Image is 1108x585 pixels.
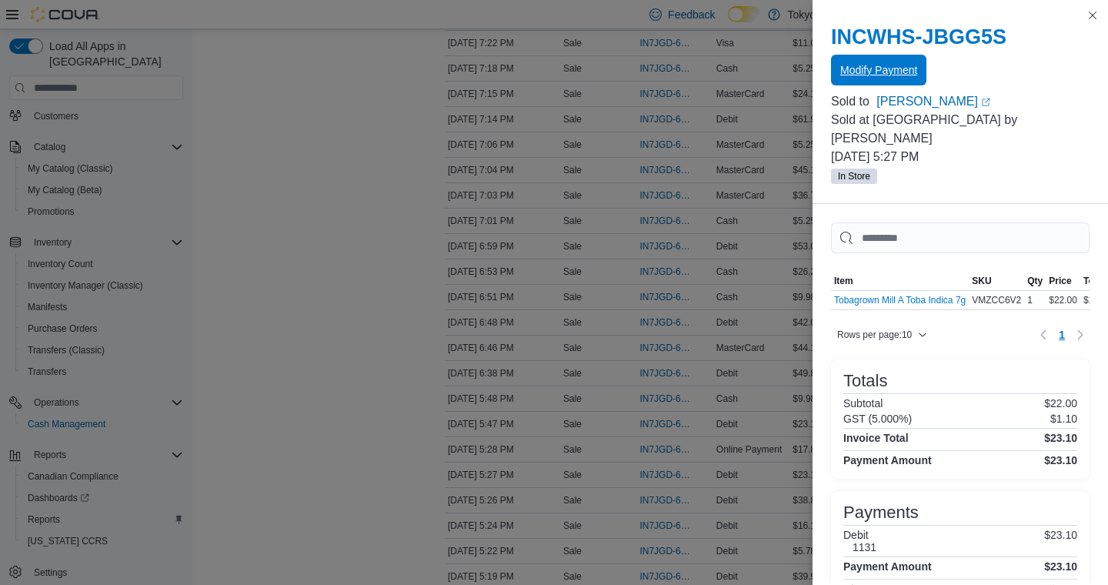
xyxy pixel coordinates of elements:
span: SKU [972,275,991,287]
div: 1 [1024,291,1046,309]
span: Total [1083,275,1105,287]
span: Item [834,275,853,287]
span: Rows per page : 10 [837,329,912,341]
nav: Pagination for table: MemoryTable from EuiInMemoryTable [1034,323,1090,347]
span: Price [1049,275,1071,287]
h3: Totals [843,372,887,390]
span: VMZCC6V2 [972,294,1021,306]
button: Tobagrown Mill A Toba Indica 7g [834,295,966,306]
button: Previous page [1034,326,1053,344]
h6: GST (5.000%) [843,413,912,425]
button: Close this dialog [1083,6,1102,25]
span: Modify Payment [840,62,917,78]
span: 1 [1059,327,1065,343]
span: In Store [831,169,877,184]
button: Price [1046,272,1080,290]
p: $1.10 [1050,413,1077,425]
h4: Invoice Total [843,432,909,444]
button: SKU [969,272,1024,290]
h3: Payments [843,503,919,522]
div: Sold to [831,92,873,111]
button: Qty [1024,272,1046,290]
h4: Payment Amount [843,454,932,466]
div: $22.00 [1046,291,1080,309]
button: Rows per page:10 [831,326,933,344]
p: Sold at [GEOGRAPHIC_DATA] by [PERSON_NAME] [831,111,1090,148]
h6: Subtotal [843,397,883,409]
h6: 1131 [853,541,876,553]
h4: Payment Amount [843,560,932,573]
h4: $23.10 [1044,432,1077,444]
button: Item [831,272,969,290]
span: Qty [1027,275,1043,287]
p: $23.10 [1044,529,1077,553]
h4: $23.10 [1044,560,1077,573]
svg: External link [981,98,990,107]
p: [DATE] 5:27 PM [831,148,1090,166]
h6: Debit [843,529,876,541]
span: In Store [838,169,870,183]
button: Modify Payment [831,55,926,85]
button: Next page [1071,326,1090,344]
ul: Pagination for table: MemoryTable from EuiInMemoryTable [1053,323,1071,347]
h4: $23.10 [1044,454,1077,466]
button: Page 1 of 1 [1053,323,1071,347]
a: [PERSON_NAME]External link [876,92,1090,111]
input: This is a search bar. As you type, the results lower in the page will automatically filter. [831,222,1090,253]
p: $22.00 [1044,397,1077,409]
h2: INCWHS-JBGG5S [831,25,1090,49]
